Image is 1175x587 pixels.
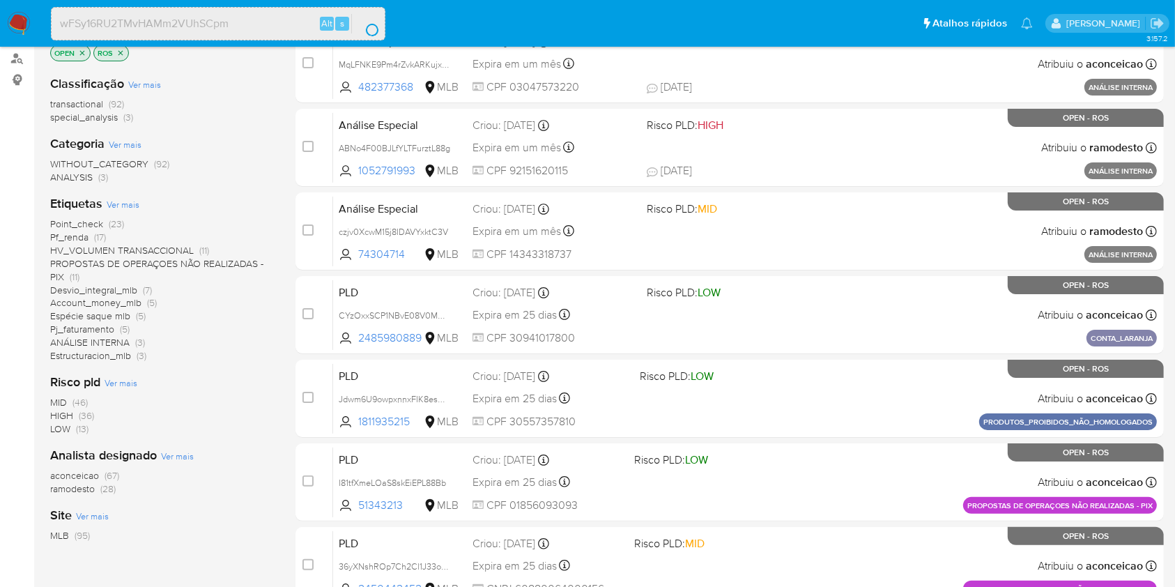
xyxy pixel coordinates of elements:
p: ana.conceicao@mercadolivre.com [1066,17,1145,30]
span: Alt [321,17,332,30]
a: Notificações [1021,17,1033,29]
span: Atalhos rápidos [932,16,1007,31]
input: Pesquise usuários ou casos... [52,15,385,33]
a: Sair [1150,16,1165,31]
button: search-icon [351,14,380,33]
span: s [340,17,344,30]
span: 3.157.2 [1146,33,1168,44]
